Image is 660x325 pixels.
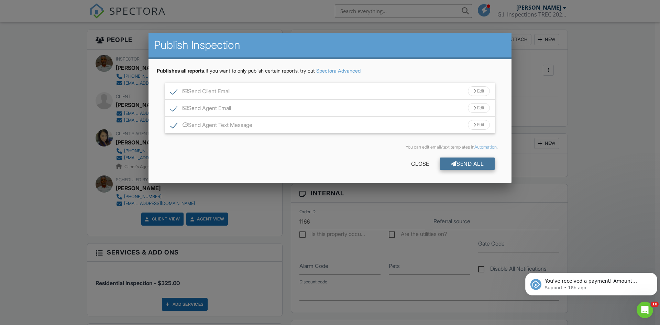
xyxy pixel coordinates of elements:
span: 10 [651,302,659,307]
label: Send Agent Text Message [170,122,252,130]
iframe: Intercom live chat [637,302,653,318]
div: Edit [468,86,490,96]
div: Send All [440,158,495,170]
div: Edit [468,120,490,130]
div: You can edit email/text templates in . [162,144,498,150]
div: Edit [468,103,490,113]
a: Spectora Advanced [316,68,361,74]
label: Send Agent Email [170,105,231,113]
strong: Publishes all reports. [157,68,206,74]
span: If you want to only publish certain reports, try out [157,68,315,74]
h2: Publish Inspection [154,38,506,52]
iframe: Intercom notifications message [522,258,660,306]
a: Automation [474,144,497,150]
label: Send Client Email [170,88,230,97]
div: Close [400,158,440,170]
